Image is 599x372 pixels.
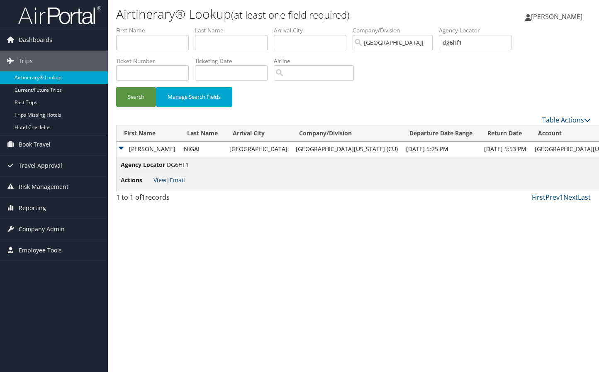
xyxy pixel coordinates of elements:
a: Prev [545,193,560,202]
a: View [153,176,166,184]
h1: Airtinerary® Lookup [116,5,433,23]
th: Departure Date Range: activate to sort column ascending [402,125,480,142]
span: Book Travel [19,134,51,155]
div: 1 to 1 of records [116,192,226,206]
button: Search [116,87,156,107]
label: Agency Locator [439,26,518,34]
a: [PERSON_NAME] [525,4,591,29]
a: Next [563,193,578,202]
label: Company/Division [353,26,439,34]
small: (at least one field required) [231,8,350,22]
span: Actions [121,176,152,185]
label: Last Name [195,26,274,34]
a: First [532,193,545,202]
span: [PERSON_NAME] [531,12,582,21]
td: [DATE] 5:25 PM [402,142,480,157]
a: 1 [560,193,563,202]
span: Employee Tools [19,240,62,261]
span: Dashboards [19,29,52,50]
th: Return Date: activate to sort column ascending [480,125,531,142]
span: Trips [19,51,33,71]
span: Agency Locator [121,160,165,169]
span: Travel Approval [19,155,62,176]
td: [DATE] 5:53 PM [480,142,531,157]
td: [GEOGRAPHIC_DATA] [225,142,292,157]
label: Ticket Number [116,57,195,65]
span: Company Admin [19,219,65,240]
td: NIGAI [180,142,225,157]
span: DG6HF1 [167,161,189,169]
label: Ticketing Date [195,57,274,65]
a: Table Actions [542,115,591,125]
th: Last Name: activate to sort column ascending [180,125,225,142]
span: Reporting [19,198,46,218]
img: airportal-logo.png [18,5,101,25]
span: 1 [141,193,145,202]
a: Email [170,176,185,184]
th: Arrival City: activate to sort column ascending [225,125,292,142]
th: First Name: activate to sort column ascending [117,125,180,142]
label: First Name [116,26,195,34]
th: Company/Division [292,125,402,142]
label: Arrival City [274,26,353,34]
td: [PERSON_NAME] [117,142,180,157]
label: Airline [274,57,360,65]
button: Manage Search Fields [156,87,232,107]
td: [GEOGRAPHIC_DATA][US_STATE] (CU) [292,142,402,157]
span: Risk Management [19,176,68,197]
span: | [153,176,185,184]
a: Last [578,193,591,202]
